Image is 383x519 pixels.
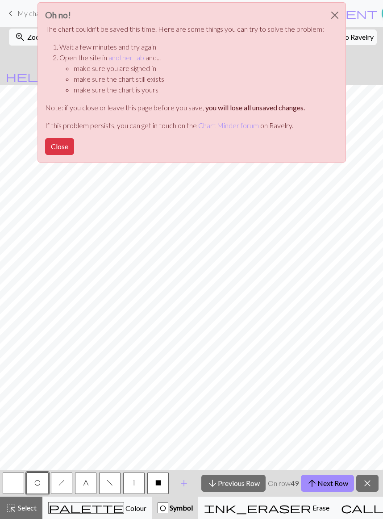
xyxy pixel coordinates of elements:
span: highlight_alt [6,502,17,514]
span: Erase [311,503,329,512]
span: add [179,477,189,490]
button: X [147,473,169,494]
li: make sure the chart is yours [74,84,324,95]
span: yo [34,479,41,486]
button: Erase [198,497,335,519]
span: Colour [124,504,146,512]
button: O Symbol [152,497,198,519]
span: ink_eraser [204,502,311,514]
span: arrow_upward [307,477,317,490]
button: Close [45,138,74,155]
strong: you will lose all unsaved changes. [205,103,305,112]
a: Chart Minder forum [198,121,259,130]
span: Symbol [168,503,193,512]
button: f [99,473,121,494]
strong: 49 [291,479,299,487]
li: Open the site in and... [59,52,324,95]
span: right leaning decrease [58,479,65,486]
span: Select [17,503,37,512]
span: palette [49,502,124,514]
button: O [27,473,48,494]
span: arrow_downward [207,477,218,490]
button: g [75,473,96,494]
button: h [51,473,72,494]
button: Close [324,3,346,28]
div: O [158,503,168,514]
span: close [362,477,373,490]
li: Wait a few minutes and try again [59,42,324,52]
button: Previous Row [201,475,266,492]
p: The chart couldn't be saved this time. Here are some things you can try to solve the problem: [45,24,324,34]
h3: Oh no! [45,10,324,20]
li: make sure the chart still exists [74,74,324,84]
span: left leaning decrease [107,479,113,486]
button: Colour [42,497,152,519]
span: sk2p [83,479,89,486]
span: no stitch [155,479,161,486]
p: If this problem persists, you can get in touch on the on Ravelry. [45,120,324,131]
a: another tab [108,53,144,62]
p: Note: if you close or leave this page before you save, [45,102,324,113]
li: make sure you are signed in [74,63,324,74]
button: Next Row [301,475,354,492]
p: On row [268,478,299,489]
button: | [123,473,145,494]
